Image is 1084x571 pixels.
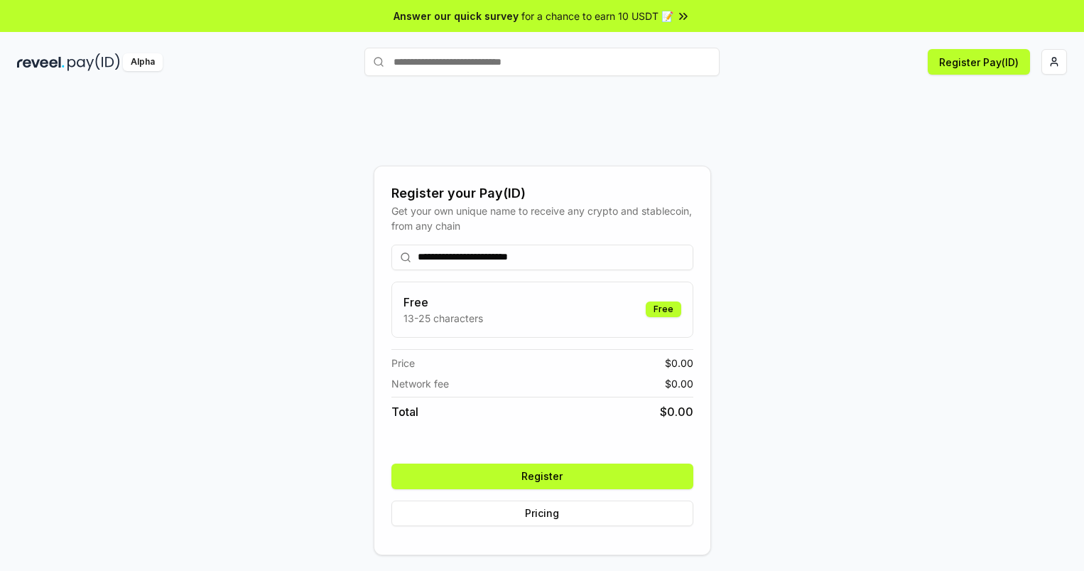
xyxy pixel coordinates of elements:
[391,403,418,420] span: Total
[391,464,693,489] button: Register
[665,376,693,391] span: $ 0.00
[391,203,693,233] div: Get your own unique name to receive any crypto and stablecoin, from any chain
[646,301,681,317] div: Free
[660,403,693,420] span: $ 0.00
[391,501,693,526] button: Pricing
[391,183,693,203] div: Register your Pay(ID)
[521,9,673,23] span: for a chance to earn 10 USDT 📝
[67,53,120,71] img: pay_id
[17,53,65,71] img: reveel_dark
[403,294,483,311] h3: Free
[403,311,483,326] p: 13-25 characters
[391,376,449,391] span: Network fee
[391,356,415,370] span: Price
[928,49,1030,75] button: Register Pay(ID)
[123,53,163,71] div: Alpha
[394,9,519,23] span: Answer our quick survey
[665,356,693,370] span: $ 0.00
